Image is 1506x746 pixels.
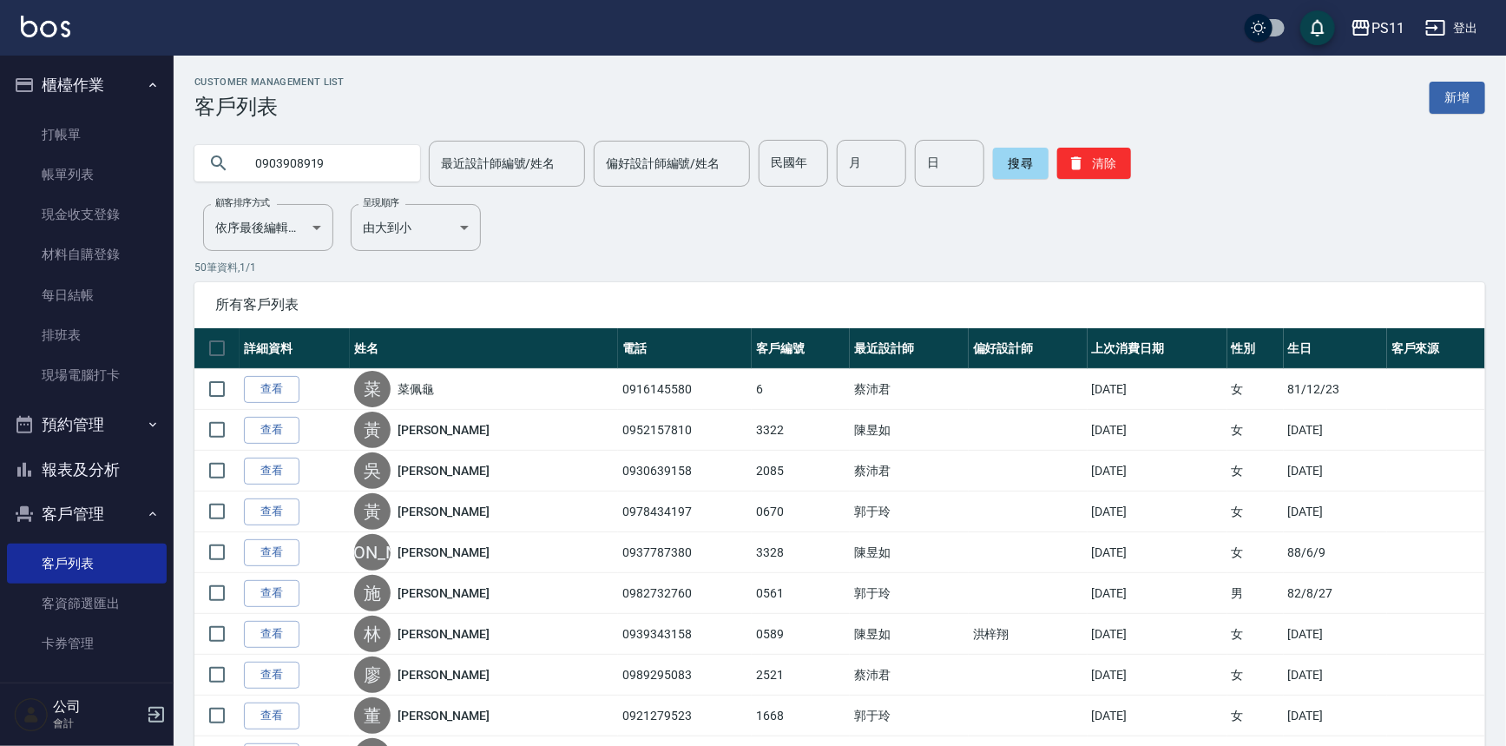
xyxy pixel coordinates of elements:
[1284,451,1387,492] td: [DATE]
[752,492,850,532] td: 0670
[7,492,167,537] button: 客戶管理
[618,655,752,696] td: 0989295083
[7,584,167,624] a: 客資篩選匯出
[618,451,752,492] td: 0930639158
[1088,614,1227,655] td: [DATE]
[244,458,299,485] a: 查看
[194,260,1485,275] p: 50 筆資料, 1 / 1
[752,410,850,451] td: 3322
[618,492,752,532] td: 0978434197
[969,614,1088,655] td: 洪梓翔
[7,195,167,234] a: 現金收支登錄
[618,696,752,736] td: 0921279523
[351,204,481,251] div: 由大到小
[203,204,333,251] div: 依序最後編輯時間
[1284,410,1387,451] td: [DATE]
[850,696,969,736] td: 郭于玲
[1430,82,1485,114] a: 新增
[1284,369,1387,410] td: 81/12/23
[1387,328,1485,369] th: 客戶來源
[1227,410,1284,451] td: 女
[1284,492,1387,532] td: [DATE]
[1284,573,1387,614] td: 82/8/27
[1227,369,1284,410] td: 女
[7,447,167,492] button: 報表及分析
[7,155,167,195] a: 帳單列表
[354,493,391,530] div: 黃
[398,462,490,479] a: [PERSON_NAME]
[354,412,391,448] div: 黃
[850,532,969,573] td: 陳昱如
[618,614,752,655] td: 0939343158
[244,703,299,729] a: 查看
[398,544,490,561] a: [PERSON_NAME]
[194,76,345,88] h2: Customer Management List
[1284,532,1387,573] td: 88/6/9
[969,328,1088,369] th: 偏好設計師
[1088,655,1227,696] td: [DATE]
[398,584,490,602] a: [PERSON_NAME]
[1227,655,1284,696] td: 女
[7,275,167,315] a: 每日結帳
[1371,17,1404,39] div: PS11
[752,532,850,573] td: 3328
[1088,573,1227,614] td: [DATE]
[14,697,49,732] img: Person
[354,371,391,407] div: 菜
[1088,492,1227,532] td: [DATE]
[398,421,490,439] a: [PERSON_NAME]
[850,573,969,614] td: 郭于玲
[244,621,299,648] a: 查看
[350,328,618,369] th: 姓名
[7,63,167,108] button: 櫃檯作業
[398,380,434,398] a: 菜佩龜
[398,666,490,683] a: [PERSON_NAME]
[1344,10,1411,46] button: PS11
[354,697,391,734] div: 董
[752,655,850,696] td: 2521
[1418,12,1485,44] button: 登出
[1284,655,1387,696] td: [DATE]
[1284,614,1387,655] td: [DATE]
[850,492,969,532] td: 郭于玲
[7,115,167,155] a: 打帳單
[752,696,850,736] td: 1668
[1088,328,1227,369] th: 上次消費日期
[7,234,167,274] a: 材料自購登錄
[1088,410,1227,451] td: [DATE]
[1227,532,1284,573] td: 女
[244,498,299,525] a: 查看
[618,328,752,369] th: 電話
[354,657,391,693] div: 廖
[354,616,391,652] div: 林
[1088,532,1227,573] td: [DATE]
[752,614,850,655] td: 0589
[354,534,391,571] div: [PERSON_NAME]
[244,376,299,403] a: 查看
[752,451,850,492] td: 2085
[1227,492,1284,532] td: 女
[398,707,490,724] a: [PERSON_NAME]
[752,573,850,614] td: 0561
[993,148,1049,179] button: 搜尋
[1227,614,1284,655] td: 女
[244,662,299,689] a: 查看
[1227,696,1284,736] td: 女
[53,716,141,731] p: 會計
[618,532,752,573] td: 0937787380
[21,16,70,37] img: Logo
[1227,451,1284,492] td: 女
[7,355,167,395] a: 現場電腦打卡
[1088,369,1227,410] td: [DATE]
[363,196,399,209] label: 呈現順序
[244,417,299,444] a: 查看
[215,296,1464,314] span: 所有客戶列表
[618,369,752,410] td: 0916145580
[1088,451,1227,492] td: [DATE]
[7,402,167,447] button: 預約管理
[752,328,850,369] th: 客戶編號
[1300,10,1335,45] button: save
[618,410,752,451] td: 0952157810
[398,625,490,643] a: [PERSON_NAME]
[850,328,969,369] th: 最近設計師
